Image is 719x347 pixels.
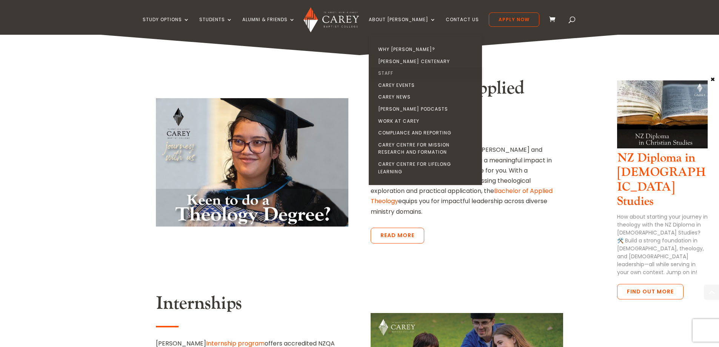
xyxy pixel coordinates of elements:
a: [PERSON_NAME] Podcasts [371,103,484,115]
a: About [PERSON_NAME] [369,17,436,35]
a: Work at Carey [371,115,484,127]
a: NZ Dip [617,142,708,151]
a: Read More [371,228,424,244]
a: Study Options [143,17,189,35]
a: Carey Centre for Lifelong Learning [371,158,484,177]
h2: Internships [156,293,348,318]
a: Why [PERSON_NAME]? [371,43,484,56]
a: Students [199,17,232,35]
p: How about starting your journey in theology with the NZ Diploma in [DEMOGRAPHIC_DATA] Studies? 🛠️... [617,213,708,276]
a: Carey News [371,91,484,103]
a: FInd out more [617,284,684,300]
a: [PERSON_NAME] Centenary [371,56,484,68]
img: Carey Baptist College [303,7,359,32]
a: Alumni & Friends [242,17,295,35]
img: Bachelor of Applied Theology_2023 [156,98,348,227]
img: NZ Dip [617,80,708,148]
a: Contact Us [446,17,479,35]
a: Staff [371,67,484,79]
a: Carey Events [371,79,484,91]
a: Apply Now [489,12,539,27]
h3: NZ Diploma in [DEMOGRAPHIC_DATA] Studies [617,151,708,213]
button: Close [709,76,716,82]
a: Compliance and Reporting [371,127,484,139]
a: Carey Centre for Mission Research and Formation [371,139,484,158]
